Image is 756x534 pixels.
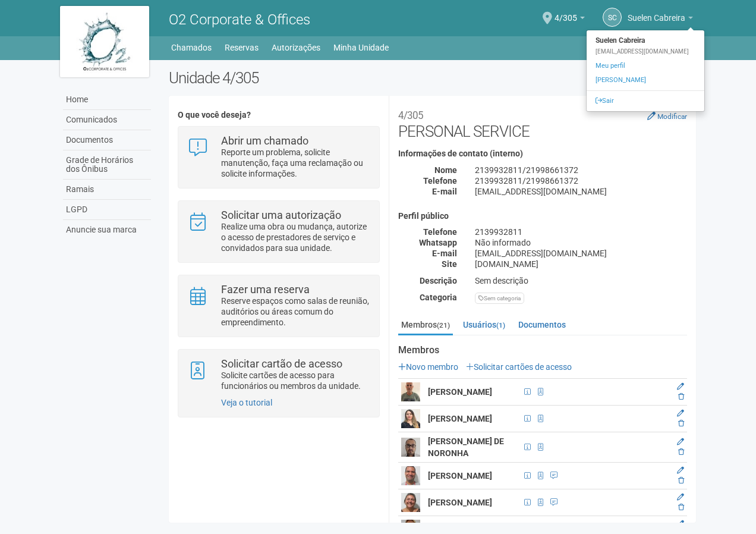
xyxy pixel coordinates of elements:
[419,238,457,247] strong: Whatsapp
[272,39,320,56] a: Autorizações
[678,476,684,485] a: Excluir membro
[587,94,704,108] a: Sair
[221,209,341,221] strong: Solicitar uma autorização
[678,448,684,456] a: Excluir membro
[401,409,420,428] img: user.png
[555,15,585,24] a: 4/305
[225,39,259,56] a: Reservas
[401,466,420,485] img: user.png
[428,436,504,458] strong: [PERSON_NAME] DE NORONHA
[678,392,684,401] a: Excluir membro
[398,212,687,221] h4: Perfil público
[587,73,704,87] a: [PERSON_NAME]
[677,493,684,501] a: Editar membro
[677,438,684,446] a: Editar membro
[466,259,696,269] div: [DOMAIN_NAME]
[555,2,577,23] span: 4/305
[333,39,389,56] a: Minha Unidade
[466,175,696,186] div: 2139932811/21998661372
[587,48,704,56] div: [EMAIL_ADDRESS][DOMAIN_NAME]
[187,210,370,253] a: Solicitar uma autorização Realize uma obra ou mudança, autorize o acesso de prestadores de serviç...
[221,134,308,147] strong: Abrir um chamado
[187,359,370,391] a: Solicitar cartão de acesso Solicite cartões de acesso para funcionários ou membros da unidade.
[221,357,342,370] strong: Solicitar cartão de acesso
[677,466,684,475] a: Editar membro
[221,283,310,296] strong: Fazer uma reserva
[587,59,704,73] a: Meu perfil
[466,227,696,237] div: 2139932811
[428,414,492,423] strong: [PERSON_NAME]
[221,147,370,179] p: Reporte um problema, solicite manutenção, faça uma reclamação ou solicite informações.
[398,109,423,121] small: 4/305
[496,321,505,329] small: (1)
[401,382,420,401] img: user.png
[678,419,684,428] a: Excluir membro
[63,150,151,180] a: Grade de Horários dos Ônibus
[677,409,684,417] a: Editar membro
[603,8,622,27] a: SC
[398,316,453,335] a: Membros(21)
[432,187,457,196] strong: E-mail
[221,221,370,253] p: Realize uma obra ou mudança, autorize o acesso de prestadores de serviço e convidados para sua un...
[187,284,370,328] a: Fazer uma reserva Reserve espaços como salas de reunião, auditórios ou áreas comum do empreendime...
[428,387,492,397] strong: [PERSON_NAME]
[187,136,370,179] a: Abrir um chamado Reporte um problema, solicite manutenção, faça uma reclamação ou solicite inform...
[221,370,370,391] p: Solicite cartões de acesso para funcionários ou membros da unidade.
[398,345,687,356] strong: Membros
[460,316,508,334] a: Usuários(1)
[515,316,569,334] a: Documentos
[587,33,704,48] strong: Suelen Cabreira
[401,438,420,457] img: user.png
[398,149,687,158] h4: Informações de contato (interno)
[169,11,310,28] span: O2 Corporate & Offices
[221,398,272,407] a: Veja o tutorial
[442,259,457,269] strong: Site
[60,6,149,77] img: logo.jpg
[169,69,696,87] h2: Unidade 4/305
[63,90,151,110] a: Home
[466,362,572,372] a: Solicitar cartões de acesso
[221,296,370,328] p: Reserve espaços como salas de reunião, auditórios ou áreas comum do empreendimento.
[398,362,458,372] a: Novo membro
[475,293,524,304] div: Sem categoria
[628,15,693,24] a: Suelen Cabreira
[466,165,696,175] div: 2139932811/21998661372
[466,248,696,259] div: [EMAIL_ADDRESS][DOMAIN_NAME]
[63,180,151,200] a: Ramais
[466,186,696,197] div: [EMAIL_ADDRESS][DOMAIN_NAME]
[647,111,687,121] a: Modificar
[432,249,457,258] strong: E-mail
[434,165,457,175] strong: Nome
[171,39,212,56] a: Chamados
[677,382,684,391] a: Editar membro
[63,130,151,150] a: Documentos
[428,498,492,507] strong: [PERSON_NAME]
[420,293,457,302] strong: Categoria
[428,471,492,480] strong: [PERSON_NAME]
[423,176,457,186] strong: Telefone
[678,503,684,511] a: Excluir membro
[437,321,450,329] small: (21)
[420,276,457,285] strong: Descrição
[63,220,151,240] a: Anuncie sua marca
[63,110,151,130] a: Comunicados
[398,105,687,140] h2: PERSONAL SERVICE
[423,227,457,237] strong: Telefone
[628,2,685,23] span: Suelen Cabreira
[63,200,151,220] a: LGPD
[466,237,696,248] div: Não informado
[466,275,696,286] div: Sem descrição
[178,111,379,120] h4: O que você deseja?
[677,520,684,528] a: Editar membro
[401,493,420,512] img: user.png
[657,112,687,121] small: Modificar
